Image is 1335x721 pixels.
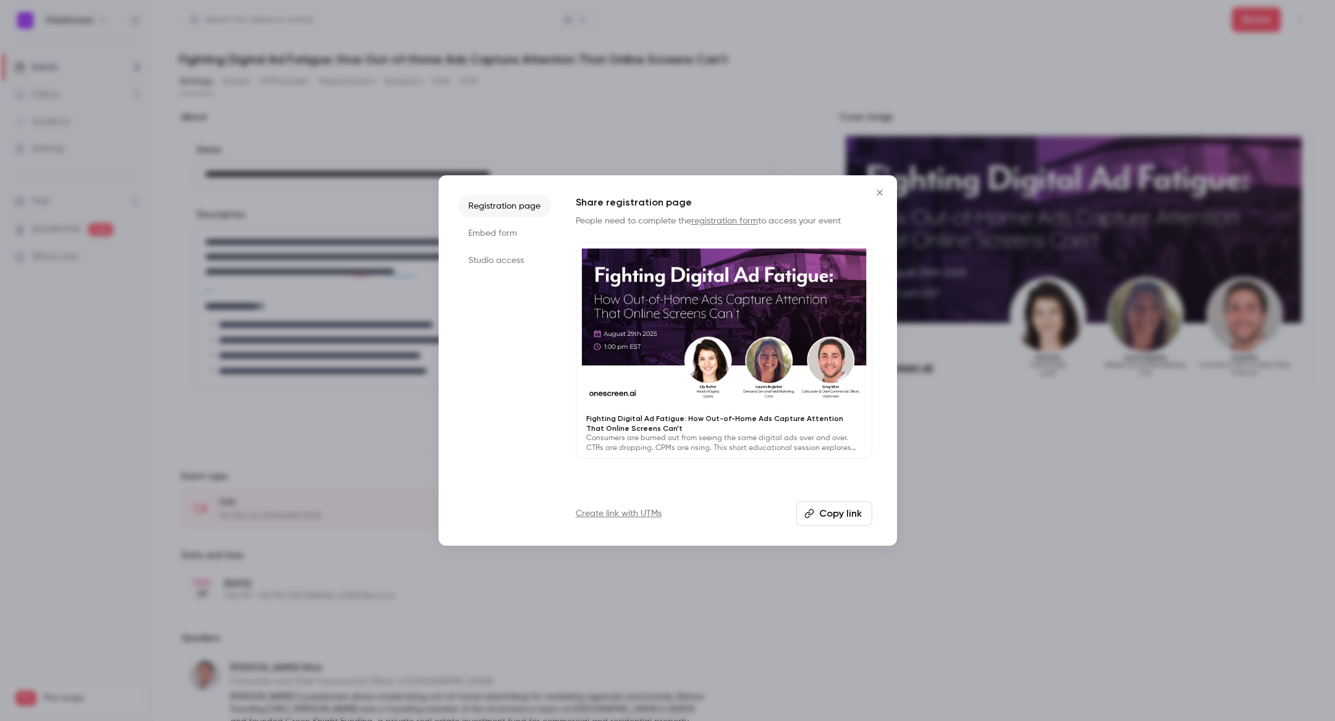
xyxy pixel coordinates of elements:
[576,242,872,459] a: Fighting Digital Ad Fatigue: How Out-of-Home Ads Capture Attention That Online Screens Can’tConsu...
[796,501,872,526] button: Copy link
[458,222,551,244] li: Embed form
[576,195,872,210] h1: Share registration page
[867,180,892,205] button: Close
[458,249,551,272] li: Studio access
[458,195,551,217] li: Registration page
[576,215,872,227] p: People need to complete the to access your event
[586,433,862,453] p: Consumers are burned out from seeing the same digital ads over and over. CTRs are dropping. CPMs ...
[576,507,662,520] a: Create link with UTMs
[586,414,862,433] p: Fighting Digital Ad Fatigue: How Out-of-Home Ads Capture Attention That Online Screens Can’t
[691,217,758,225] a: registration form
